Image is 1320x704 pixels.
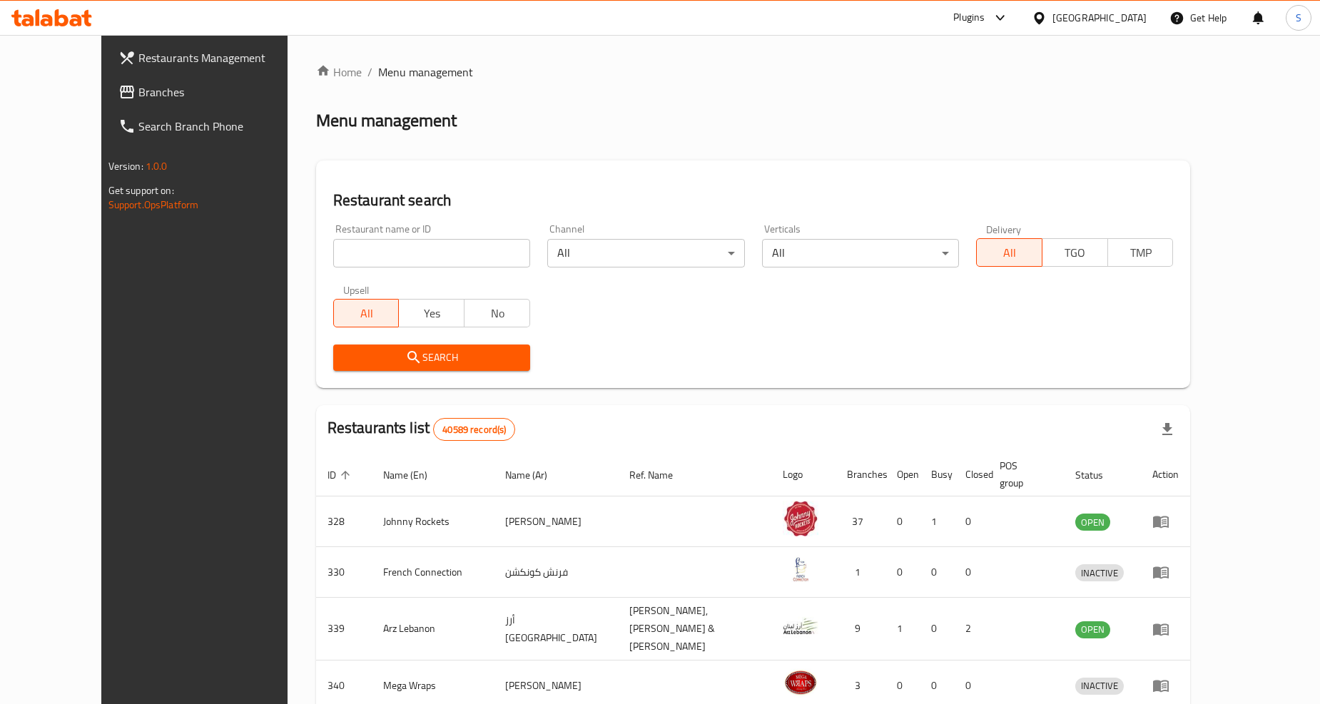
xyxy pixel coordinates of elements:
td: 1 [885,598,920,660]
div: Menu [1152,621,1179,638]
span: Branches [138,83,310,101]
span: Yes [405,303,459,324]
a: Restaurants Management [107,41,322,75]
span: Ref. Name [629,466,691,484]
img: Johnny Rockets [783,501,818,536]
button: Search [333,345,530,371]
div: All [547,239,744,267]
td: French Connection [372,547,494,598]
td: 2 [954,598,988,660]
div: INACTIVE [1075,678,1124,695]
span: OPEN [1075,621,1110,638]
button: All [976,238,1042,267]
td: 1 [836,547,885,598]
td: 0 [920,547,954,598]
a: Home [316,63,362,81]
span: 40589 record(s) [434,423,514,437]
button: Yes [398,299,464,327]
div: Menu [1152,677,1179,694]
th: Open [885,453,920,496]
span: Status [1075,466,1122,484]
span: No [470,303,524,324]
th: Action [1141,453,1190,496]
td: 0 [954,496,988,547]
h2: Restaurants list [328,417,516,441]
td: أرز [GEOGRAPHIC_DATA] [494,598,618,660]
div: Export file [1150,412,1184,447]
span: All [983,243,1037,263]
button: All [333,299,400,327]
div: Menu [1152,513,1179,530]
div: OPEN [1075,621,1110,638]
h2: Restaurant search [333,190,1174,211]
span: TMP [1114,243,1168,263]
span: Search Branch Phone [138,118,310,135]
td: 328 [316,496,372,547]
td: 1 [920,496,954,547]
th: Logo [771,453,836,496]
a: Support.OpsPlatform [108,195,199,214]
td: 0 [920,598,954,660]
img: French Connection [783,551,818,587]
span: INACTIVE [1075,565,1124,581]
td: [PERSON_NAME],[PERSON_NAME] & [PERSON_NAME] [618,598,771,660]
a: Search Branch Phone [107,109,322,143]
span: Search [345,349,519,367]
span: Menu management [378,63,473,81]
span: Version: [108,157,143,175]
button: TGO [1042,238,1108,267]
span: S [1296,10,1301,26]
td: [PERSON_NAME] [494,496,618,547]
td: Arz Lebanon [372,598,494,660]
li: / [367,63,372,81]
span: Name (Ar) [505,466,566,484]
span: ID [328,466,355,484]
input: Search for restaurant name or ID.. [333,239,530,267]
label: Delivery [986,224,1022,234]
div: [GEOGRAPHIC_DATA] [1052,10,1147,26]
div: Menu [1152,563,1179,581]
td: 0 [954,547,988,598]
div: Plugins [953,9,985,26]
td: 330 [316,547,372,598]
td: 339 [316,598,372,660]
span: INACTIVE [1075,678,1124,694]
img: Mega Wraps [783,665,818,700]
a: Branches [107,75,322,109]
span: TGO [1048,243,1102,263]
nav: breadcrumb [316,63,1191,81]
div: Total records count [433,418,515,441]
th: Closed [954,453,988,496]
th: Branches [836,453,885,496]
span: All [340,303,394,324]
td: 0 [885,496,920,547]
button: TMP [1107,238,1174,267]
span: POS group [1000,457,1047,491]
span: Name (En) [383,466,446,484]
div: All [762,239,959,267]
span: 1.0.0 [146,157,168,175]
td: 0 [885,547,920,598]
h2: Menu management [316,109,457,132]
span: OPEN [1075,514,1110,531]
img: Arz Lebanon [783,608,818,644]
div: OPEN [1075,514,1110,531]
td: Johnny Rockets [372,496,494,547]
td: 9 [836,598,885,660]
label: Upsell [343,285,370,295]
span: Get support on: [108,181,174,200]
span: Restaurants Management [138,49,310,66]
td: 37 [836,496,885,547]
button: No [464,299,530,327]
td: فرنش كونكشن [494,547,618,598]
th: Busy [920,453,954,496]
